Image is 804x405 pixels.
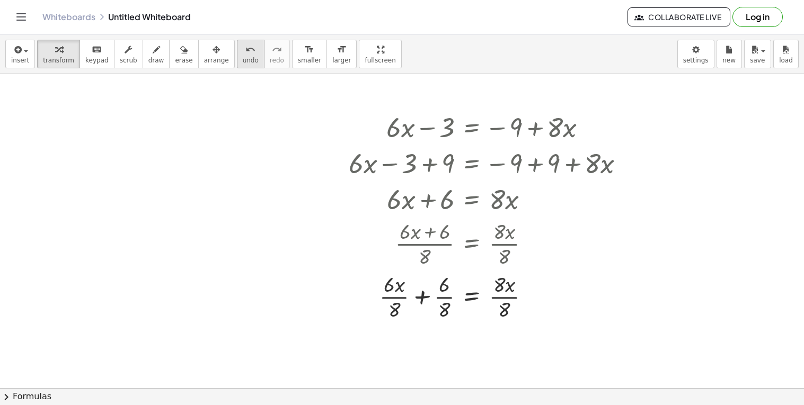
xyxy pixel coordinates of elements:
[773,40,799,68] button: load
[37,40,80,68] button: transform
[85,57,109,64] span: keypad
[243,57,259,64] span: undo
[92,43,102,56] i: keyboard
[5,40,35,68] button: insert
[175,57,192,64] span: erase
[628,7,730,26] button: Collaborate Live
[169,40,198,68] button: erase
[779,57,793,64] span: load
[79,40,114,68] button: keyboardkeypad
[298,57,321,64] span: smaller
[204,57,229,64] span: arrange
[332,57,351,64] span: larger
[143,40,170,68] button: draw
[42,12,95,22] a: Whiteboards
[272,43,282,56] i: redo
[337,43,347,56] i: format_size
[304,43,314,56] i: format_size
[717,40,742,68] button: new
[683,57,709,64] span: settings
[744,40,771,68] button: save
[237,40,264,68] button: undoundo
[114,40,143,68] button: scrub
[198,40,235,68] button: arrange
[148,57,164,64] span: draw
[365,57,395,64] span: fullscreen
[750,57,765,64] span: save
[13,8,30,25] button: Toggle navigation
[677,40,714,68] button: settings
[722,57,736,64] span: new
[11,57,29,64] span: insert
[270,57,284,64] span: redo
[732,7,783,27] button: Log in
[292,40,327,68] button: format_sizesmaller
[326,40,357,68] button: format_sizelarger
[43,57,74,64] span: transform
[120,57,137,64] span: scrub
[359,40,401,68] button: fullscreen
[637,12,721,22] span: Collaborate Live
[264,40,290,68] button: redoredo
[245,43,255,56] i: undo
